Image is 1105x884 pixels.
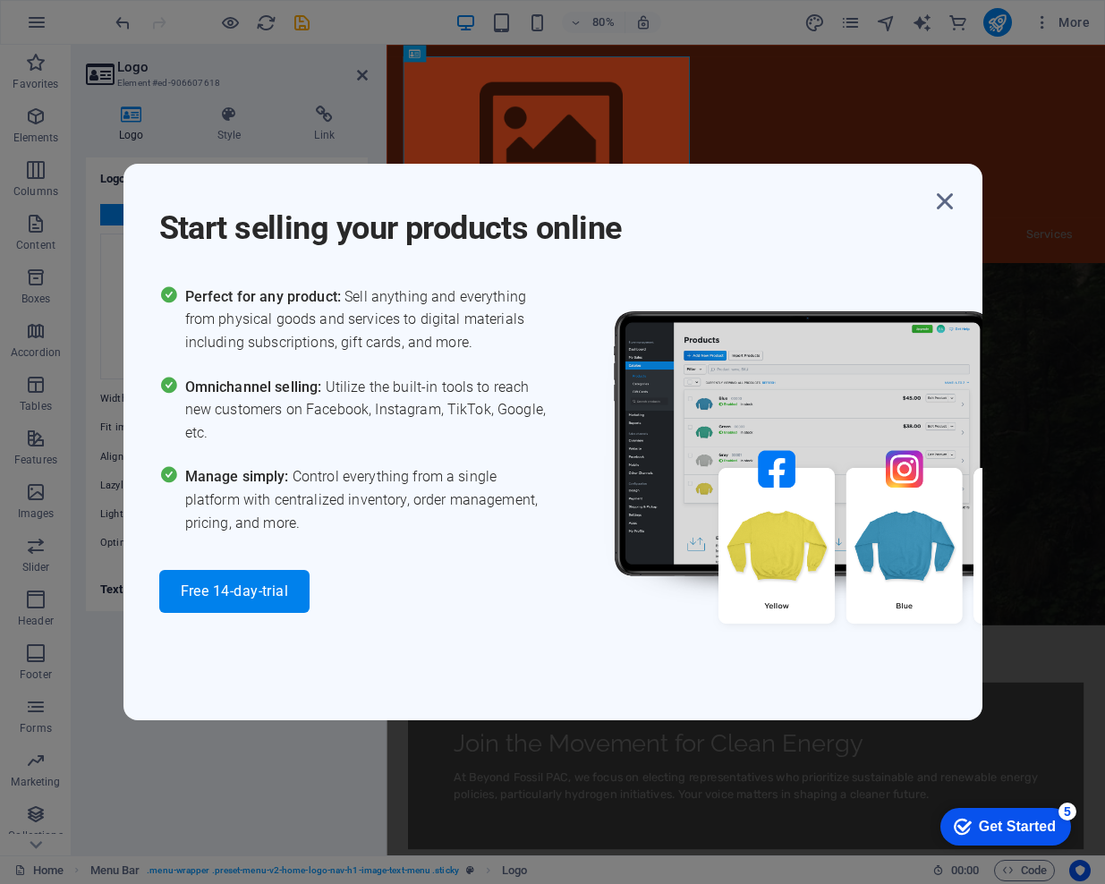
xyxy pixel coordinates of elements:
div: Get Started [53,20,130,36]
div: 5 [132,4,150,21]
span: Utilize the built-in tools to reach new customers on Facebook, Instagram, TikTok, Google, etc. [185,376,553,445]
span: Sell anything and everything from physical goods and services to digital materials including subs... [185,285,553,354]
span: Omnichannel selling: [185,378,326,395]
h1: Start selling your products online [159,185,929,250]
div: Get Started 5 items remaining, 0% complete [14,9,145,47]
span: Perfect for any product: [185,288,344,305]
span: Free 14-day-trial [181,584,289,599]
span: Manage simply: [185,468,293,485]
button: Free 14-day-trial [159,570,310,613]
span: Control everything from a single platform with centralized inventory, order management, pricing, ... [185,465,553,534]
